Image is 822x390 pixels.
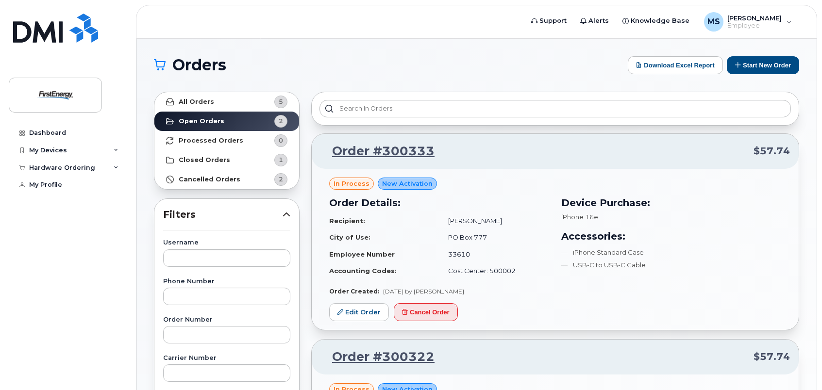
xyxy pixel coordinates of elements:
[329,267,397,275] strong: Accounting Codes:
[154,131,299,150] a: Processed Orders0
[179,156,230,164] strong: Closed Orders
[279,136,283,145] span: 0
[154,92,299,112] a: All Orders5
[439,229,550,246] td: PO Box 777
[172,58,226,72] span: Orders
[179,98,214,106] strong: All Orders
[561,248,782,257] li: iPhone Standard Case
[329,303,389,321] a: Edit Order
[329,233,370,241] strong: City of Use:
[727,56,799,74] button: Start New Order
[279,116,283,126] span: 2
[561,229,782,244] h3: Accessories:
[439,212,550,229] td: [PERSON_NAME]
[320,143,435,160] a: Order #300333
[279,97,283,106] span: 5
[628,56,723,74] button: Download Excel Report
[561,195,782,210] h3: Device Purchase:
[383,288,464,295] span: [DATE] by [PERSON_NAME]
[179,176,240,183] strong: Cancelled Orders
[154,112,299,131] a: Open Orders2
[163,278,290,285] label: Phone Number
[329,195,550,210] h3: Order Details:
[754,144,790,158] span: $57.74
[279,175,283,184] span: 2
[319,100,791,117] input: Search in orders
[334,179,369,188] span: in process
[754,350,790,364] span: $57.74
[163,240,290,246] label: Username
[179,137,243,145] strong: Processed Orders
[320,348,435,366] a: Order #300322
[394,303,458,321] button: Cancel Order
[154,150,299,170] a: Closed Orders1
[179,117,224,125] strong: Open Orders
[561,260,782,270] li: USB-C to USB-C Cable
[329,217,365,225] strong: Recipient:
[439,246,550,263] td: 33610
[329,288,379,295] strong: Order Created:
[329,250,395,258] strong: Employee Number
[279,155,283,164] span: 1
[163,208,283,222] span: Filters
[163,317,290,323] label: Order Number
[163,355,290,361] label: Carrier Number
[780,348,815,383] iframe: Messenger Launcher
[154,170,299,189] a: Cancelled Orders2
[561,213,598,221] span: iPhone 16e
[382,179,433,188] span: New Activation
[439,262,550,279] td: Cost Center: 500002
